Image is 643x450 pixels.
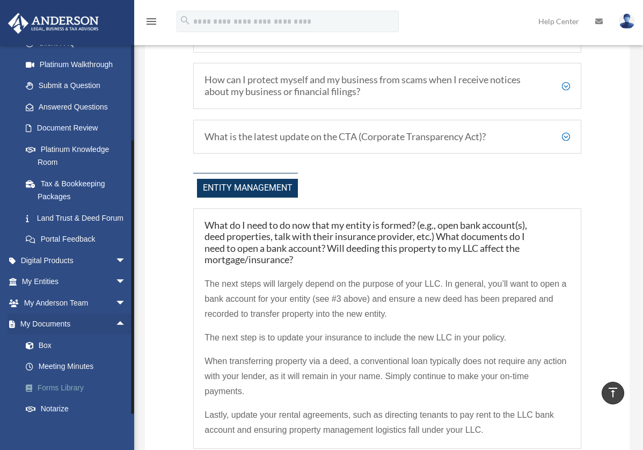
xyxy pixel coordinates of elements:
i: menu [145,15,158,28]
a: menu [145,19,158,28]
img: Anderson Advisors Platinum Portal [5,13,102,34]
span: Lastly, update your rental agreements, such as directing tenants to pay rent to the LLC bank acco... [204,410,554,434]
a: Box [15,335,142,356]
span: The next steps will largely depend on the purpose of your LLC. In general, you’ll want to open a ... [204,279,566,318]
a: Tax & Bookkeeping Packages [15,173,142,207]
a: My Entitiesarrow_drop_down [8,271,142,293]
h5: What do I need to do now that my entity is formed? (e.g., open bank account(s), deed properties, ... [204,220,569,266]
h5: What is the latest update on the CTA (Corporate Transparency Act)? [204,131,569,143]
i: search [179,14,191,26]
img: User Pic [619,13,635,29]
a: My Anderson Teamarrow_drop_down [8,292,142,314]
a: Notarize [15,398,142,420]
a: Forms Library [15,377,142,398]
span: The next step is to update your insurance to include the new LLC in your policy. [204,333,506,342]
a: Portal Feedback [15,229,142,250]
a: Land Trust & Deed Forum [15,207,142,229]
span: arrow_drop_down [115,271,137,293]
h5: How can I protect myself and my business from scams when I receive notices about my business or f... [204,74,569,97]
span: arrow_drop_down [115,292,137,314]
span: Entity Management [197,179,298,198]
a: Answered Questions [15,96,142,118]
a: Meeting Minutes [15,356,142,378]
a: My Documentsarrow_drop_up [8,314,142,335]
span: When transferring property via a deed, a conventional loan typically does not require any action ... [204,357,566,396]
i: vertical_align_top [607,386,619,399]
a: Platinum Knowledge Room [15,139,142,173]
span: arrow_drop_up [115,314,137,336]
span: arrow_drop_down [115,250,137,272]
a: Digital Productsarrow_drop_down [8,250,142,271]
a: Submit a Question [15,75,142,97]
a: vertical_align_top [602,382,624,404]
a: Document Review [15,118,142,139]
a: Platinum Walkthrough [15,54,142,75]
